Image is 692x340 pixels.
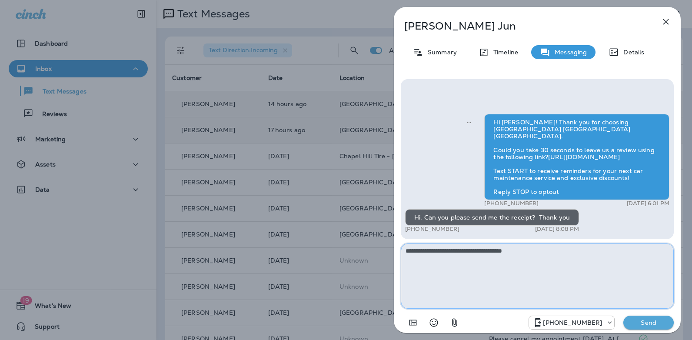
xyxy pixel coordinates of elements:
div: +1 (984) 409-9300 [529,317,614,328]
button: Add in a premade template [404,314,422,331]
p: [PHONE_NUMBER] [484,200,539,207]
button: Select an emoji [425,314,442,331]
p: [PHONE_NUMBER] [543,319,602,326]
p: Summary [423,49,457,56]
p: Messaging [550,49,587,56]
div: Hi. Can you please send me the receipt? Thank you [405,209,579,226]
p: [PHONE_NUMBER] [405,226,459,233]
button: Send [623,316,674,330]
p: [DATE] 8:08 PM [535,226,579,233]
p: Timeline [489,49,518,56]
div: Hi [PERSON_NAME]! Thank you for choosing [GEOGRAPHIC_DATA] [GEOGRAPHIC_DATA] [GEOGRAPHIC_DATA]. C... [484,114,669,200]
p: [DATE] 6:01 PM [627,200,669,207]
p: Send [630,319,667,327]
p: [PERSON_NAME] Jun [404,20,642,32]
span: Sent [467,118,471,126]
p: Details [619,49,644,56]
